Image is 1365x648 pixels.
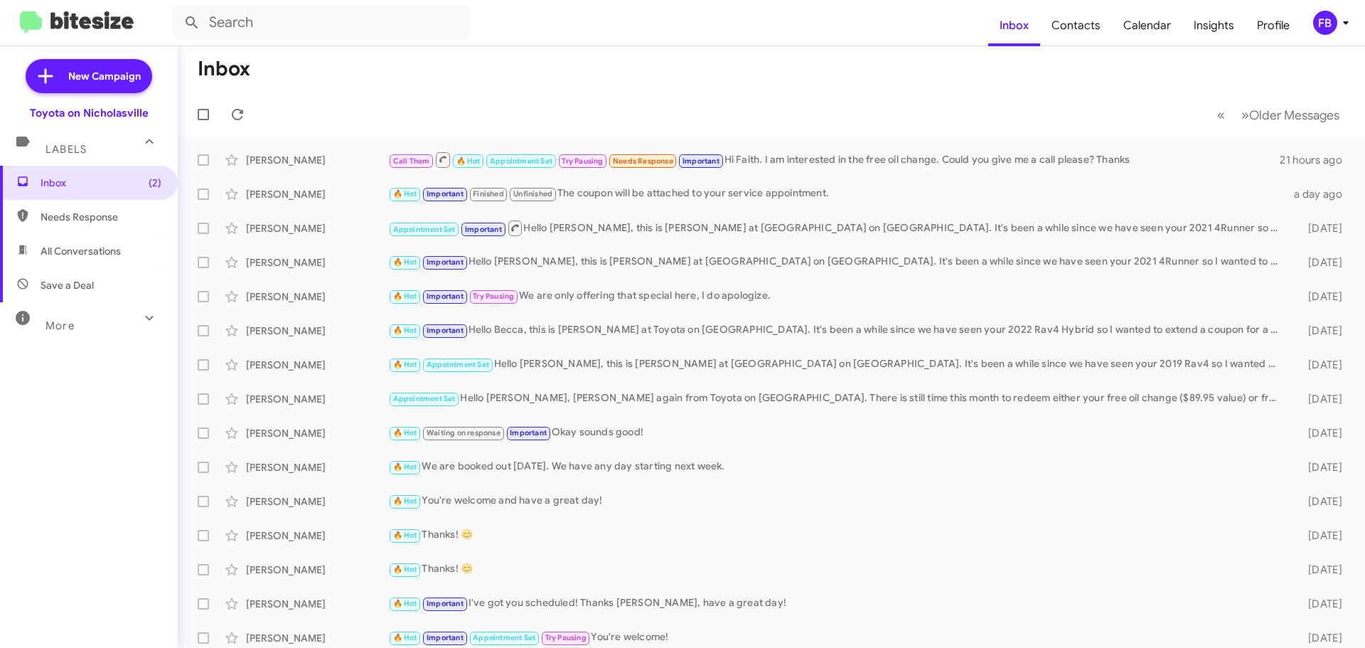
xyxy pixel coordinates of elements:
[473,633,535,642] span: Appointment Set
[427,360,489,369] span: Appointment Set
[246,426,388,440] div: [PERSON_NAME]
[388,459,1285,475] div: We are booked out [DATE]. We have any day starting next week.
[45,319,75,332] span: More
[1246,5,1301,46] a: Profile
[393,565,417,574] span: 🔥 Hot
[682,156,719,166] span: Important
[427,599,464,608] span: Important
[246,358,388,372] div: [PERSON_NAME]
[246,631,388,645] div: [PERSON_NAME]
[1285,460,1354,474] div: [DATE]
[393,292,417,301] span: 🔥 Hot
[427,428,500,437] span: Waiting on response
[1285,255,1354,270] div: [DATE]
[1285,221,1354,235] div: [DATE]
[1285,290,1354,304] div: [DATE]
[393,156,430,166] span: Call Them
[45,143,87,156] span: Labels
[456,156,481,166] span: 🔥 Hot
[393,360,417,369] span: 🔥 Hot
[393,531,417,540] span: 🔥 Hot
[246,221,388,235] div: [PERSON_NAME]
[393,189,417,198] span: 🔥 Hot
[246,563,388,577] div: [PERSON_NAME]
[393,599,417,608] span: 🔥 Hot
[393,257,417,267] span: 🔥 Hot
[427,633,464,642] span: Important
[1285,187,1354,201] div: a day ago
[388,322,1285,339] div: Hello Becca, this is [PERSON_NAME] at Toyota on [GEOGRAPHIC_DATA]. It's been a while since we hav...
[988,5,1040,46] a: Inbox
[1249,107,1339,123] span: Older Messages
[1209,100,1233,129] button: Previous
[30,106,149,120] div: Toyota on Nicholasville
[1182,5,1246,46] a: Insights
[246,529,388,543] div: [PERSON_NAME]
[1285,494,1354,509] div: [DATE]
[1040,5,1112,46] a: Contacts
[393,225,456,234] span: Appointment Set
[1285,597,1354,611] div: [DATE]
[246,187,388,201] div: [PERSON_NAME]
[246,290,388,304] div: [PERSON_NAME]
[473,189,504,198] span: Finished
[388,219,1285,237] div: Hello [PERSON_NAME], this is [PERSON_NAME] at [GEOGRAPHIC_DATA] on [GEOGRAPHIC_DATA]. It's been a...
[246,460,388,474] div: [PERSON_NAME]
[41,210,161,224] span: Needs Response
[1285,392,1354,406] div: [DATE]
[246,392,388,406] div: [PERSON_NAME]
[388,493,1285,509] div: You're welcome and have a great day!
[1285,324,1354,338] div: [DATE]
[26,59,152,93] a: New Campaign
[427,189,464,198] span: Important
[388,254,1285,270] div: Hello [PERSON_NAME], this is [PERSON_NAME] at [GEOGRAPHIC_DATA] on [GEOGRAPHIC_DATA]. It's been a...
[246,255,388,270] div: [PERSON_NAME]
[388,561,1285,578] div: Thanks! 😊
[41,278,94,292] span: Save a Deal
[1112,5,1182,46] a: Calendar
[1313,11,1337,35] div: FB
[1209,100,1348,129] nav: Page navigation example
[388,630,1285,646] div: You're welcome!
[388,288,1285,304] div: We are only offering that special here, I do apologize.
[393,496,417,506] span: 🔥 Hot
[1233,100,1348,129] button: Next
[388,425,1285,441] div: Okay sounds good!
[510,428,547,437] span: Important
[246,324,388,338] div: [PERSON_NAME]
[246,597,388,611] div: [PERSON_NAME]
[393,462,417,472] span: 🔥 Hot
[41,244,121,258] span: All Conversations
[68,69,141,83] span: New Campaign
[427,326,464,335] span: Important
[388,391,1285,407] div: Hello [PERSON_NAME], [PERSON_NAME] again from Toyota on [GEOGRAPHIC_DATA]. There is still time th...
[41,176,161,190] span: Inbox
[388,356,1285,373] div: Hello [PERSON_NAME], this is [PERSON_NAME] at [GEOGRAPHIC_DATA] on [GEOGRAPHIC_DATA]. It's been a...
[1217,106,1225,124] span: «
[393,326,417,335] span: 🔥 Hot
[198,58,250,80] h1: Inbox
[1301,11,1349,35] button: FB
[393,633,417,642] span: 🔥 Hot
[388,151,1280,169] div: Hi Faith. I am interested in the free oil change. Could you give me a call please? Thanks
[393,428,417,437] span: 🔥 Hot
[613,156,673,166] span: Needs Response
[388,527,1285,543] div: Thanks! 😊
[1285,529,1354,543] div: [DATE]
[1285,426,1354,440] div: [DATE]
[490,156,552,166] span: Appointment Set
[1285,631,1354,645] div: [DATE]
[465,225,502,234] span: Important
[562,156,603,166] span: Try Pausing
[427,292,464,301] span: Important
[172,6,471,40] input: Search
[473,292,514,301] span: Try Pausing
[246,153,388,167] div: [PERSON_NAME]
[388,186,1285,202] div: The coupon will be attached to your service appointment.
[388,595,1285,612] div: I've got you scheduled! Thanks [PERSON_NAME], have a great day!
